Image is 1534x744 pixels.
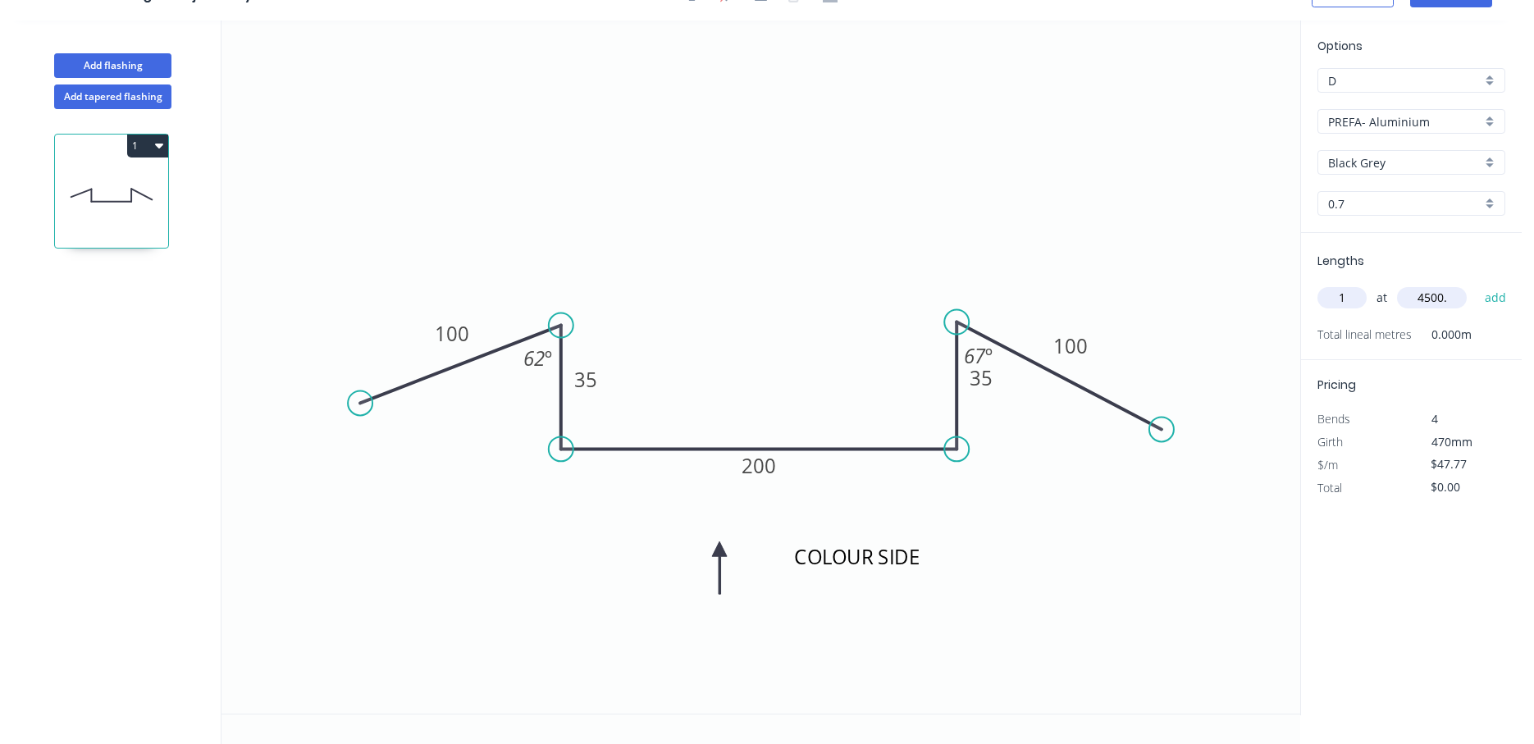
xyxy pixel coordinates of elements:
tspan: 200 [742,452,776,479]
input: Price level [1328,72,1481,89]
span: at [1376,286,1387,309]
textarea: COLOUR SIDE [791,540,924,600]
tspan: 100 [435,320,469,347]
tspan: 35 [970,364,993,391]
button: Add flashing [54,53,171,78]
input: Colour [1328,154,1481,171]
tspan: 67 [964,342,986,369]
span: 4 [1431,411,1438,427]
tspan: º [985,342,993,369]
tspan: 35 [574,366,597,393]
tspan: 100 [1053,332,1088,359]
span: Total lineal metres [1317,323,1412,346]
span: Pricing [1317,377,1356,393]
input: Material [1328,113,1481,130]
button: Add tapered flashing [54,84,171,109]
tspan: º [545,345,552,372]
button: 1 [127,135,168,157]
input: Thickness [1328,195,1481,212]
span: Total [1317,480,1342,495]
tspan: 62 [523,345,545,372]
span: Girth [1317,434,1343,450]
span: Bends [1317,411,1350,427]
span: Lengths [1317,253,1364,269]
span: 0.000m [1412,323,1472,346]
button: add [1477,284,1515,312]
span: Options [1317,38,1363,54]
span: $/m [1317,457,1338,472]
span: 470mm [1431,434,1472,450]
